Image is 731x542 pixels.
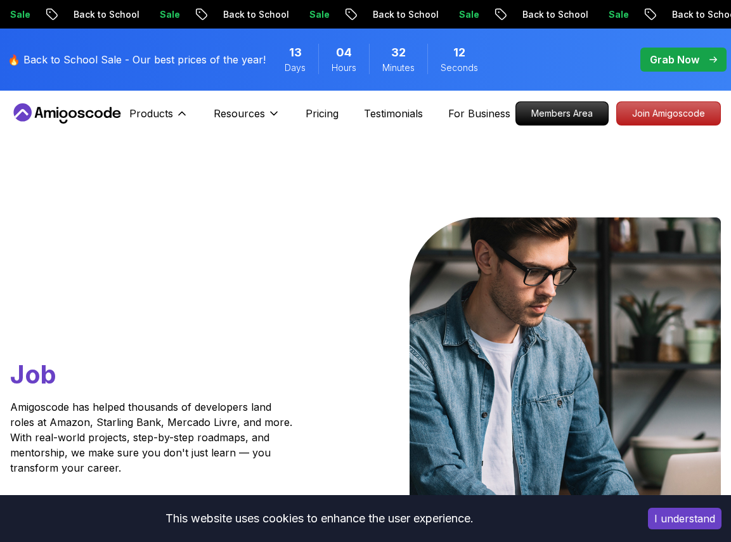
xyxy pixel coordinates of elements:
[598,8,639,21] p: Sale
[299,8,340,21] p: Sale
[306,106,339,121] a: Pricing
[441,61,478,74] span: Seconds
[453,44,465,61] span: 12 Seconds
[617,102,720,125] p: Join Amigoscode
[150,8,190,21] p: Sale
[364,106,423,121] a: Testimonials
[10,217,294,392] h1: Go From Learning to Hired: Master Java, Spring Boot & Cloud Skills That Get You the
[512,8,598,21] p: Back to School
[336,44,352,61] span: 4 Hours
[616,101,721,126] a: Join Amigoscode
[449,8,489,21] p: Sale
[650,52,699,67] p: Grab Now
[10,359,56,390] span: Job
[648,508,721,529] button: Accept cookies
[515,101,609,126] a: Members Area
[63,8,150,21] p: Back to School
[213,8,299,21] p: Back to School
[129,106,173,121] p: Products
[363,8,449,21] p: Back to School
[10,505,629,532] div: This website uses cookies to enhance the user experience.
[214,106,280,131] button: Resources
[516,102,608,125] p: Members Area
[285,61,306,74] span: Days
[448,106,510,121] a: For Business
[289,44,302,61] span: 13 Days
[10,399,294,475] p: Amigoscode has helped thousands of developers land roles at Amazon, Starling Bank, Mercado Livre,...
[214,106,265,121] p: Resources
[8,52,266,67] p: 🔥 Back to School Sale - Our best prices of the year!
[129,106,188,131] button: Products
[332,61,356,74] span: Hours
[391,44,406,61] span: 32 Minutes
[382,61,415,74] span: Minutes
